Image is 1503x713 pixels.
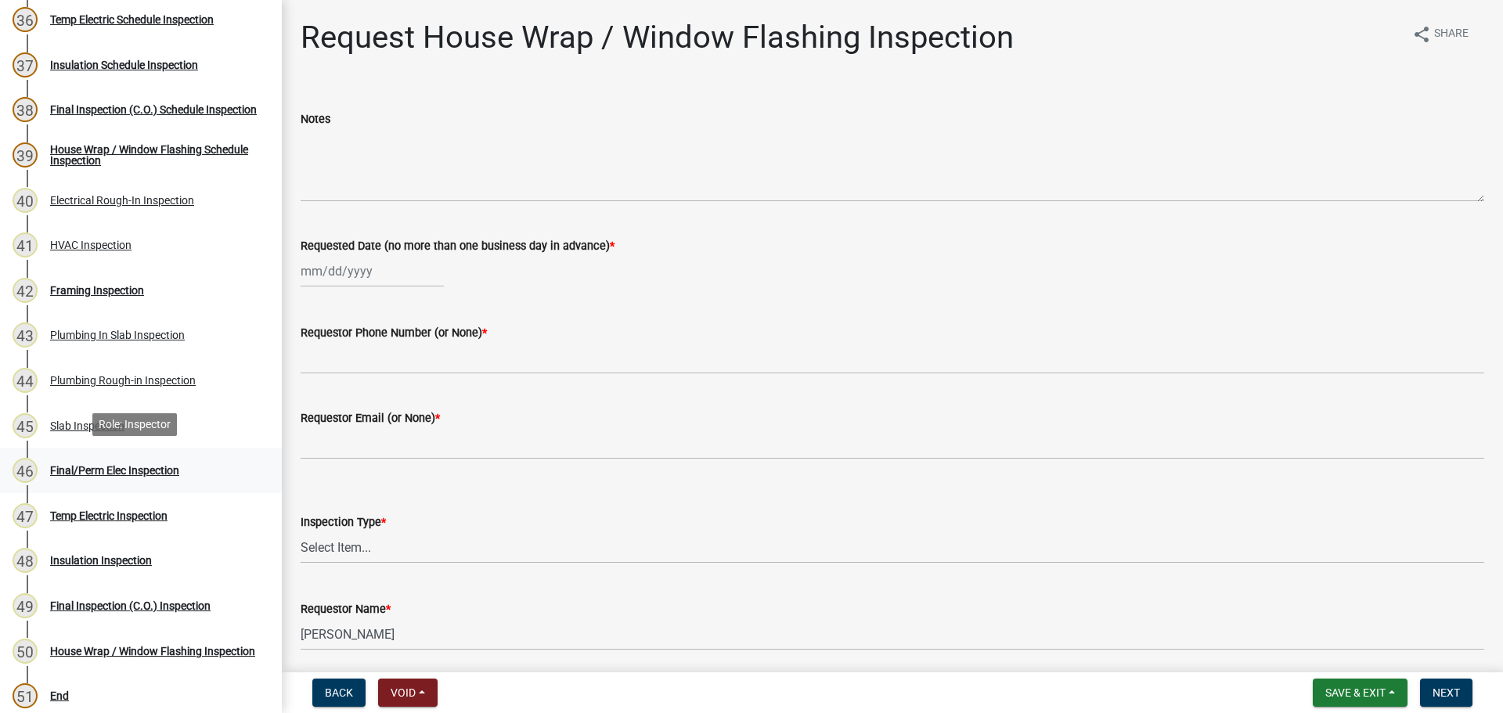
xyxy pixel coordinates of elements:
button: Save & Exit [1313,679,1407,707]
label: Notes [301,114,330,125]
div: Insulation Schedule Inspection [50,59,198,70]
div: 46 [13,458,38,483]
div: Insulation Inspection [50,555,152,566]
h1: Request House Wrap / Window Flashing Inspection [301,19,1014,56]
div: 38 [13,97,38,122]
div: 40 [13,188,38,213]
div: 43 [13,322,38,347]
div: 48 [13,548,38,573]
div: Framing Inspection [50,285,144,296]
div: House Wrap / Window Flashing Schedule Inspection [50,144,257,166]
div: Slab Inspection [50,420,124,431]
label: Requestor Name [301,604,391,615]
button: Next [1420,679,1472,707]
div: 47 [13,503,38,528]
div: HVAC Inspection [50,239,132,250]
div: Temp Electric Inspection [50,510,168,521]
span: Void [391,686,416,699]
label: Inspection Type [301,517,386,528]
div: Final Inspection (C.O.) Schedule Inspection [50,104,257,115]
div: 44 [13,368,38,393]
div: 49 [13,593,38,618]
div: Role: Inspector [92,413,177,436]
div: Plumbing Rough-in Inspection [50,375,196,386]
label: Requestor Email (or None) [301,413,440,424]
div: 39 [13,142,38,167]
span: Next [1433,686,1460,699]
div: 50 [13,639,38,664]
div: Electrical Rough-In Inspection [50,195,194,206]
label: Requestor Phone Number (or None) [301,328,487,339]
div: Final Inspection (C.O.) Inspection [50,600,211,611]
label: Requested Date (no more than one business day in advance) [301,241,615,252]
button: Back [312,679,366,707]
input: mm/dd/yyyy [301,255,444,287]
div: 45 [13,413,38,438]
div: 37 [13,52,38,77]
button: shareShare [1400,19,1481,49]
div: Temp Electric Schedule Inspection [50,14,214,25]
div: 51 [13,683,38,708]
div: Plumbing In Slab Inspection [50,329,185,340]
i: share [1412,25,1431,44]
span: Back [325,686,353,699]
span: Save & Exit [1325,686,1386,699]
span: Share [1434,25,1469,44]
div: Final/Perm Elec Inspection [50,465,179,476]
button: Void [378,679,438,707]
div: 36 [13,7,38,32]
div: End [50,690,69,701]
div: 42 [13,278,38,303]
div: House Wrap / Window Flashing Inspection [50,646,255,657]
div: 41 [13,232,38,257]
